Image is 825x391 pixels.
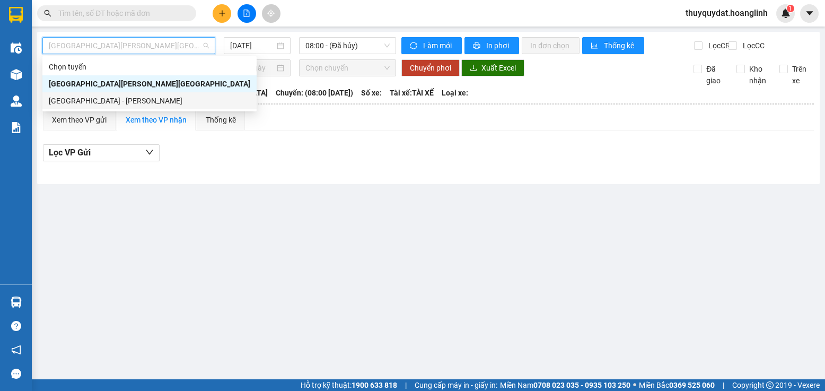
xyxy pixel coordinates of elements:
img: icon-new-feature [781,8,791,18]
div: Hà Nội - Quảng Bình [42,92,257,109]
span: Số xe: [361,87,382,99]
img: warehouse-icon [11,297,22,308]
span: copyright [766,381,774,389]
span: Miền Bắc [639,379,715,391]
div: Xem theo VP gửi [52,114,107,126]
img: warehouse-icon [11,95,22,107]
input: 13/10/2025 [230,40,275,51]
span: Loại xe: [442,87,468,99]
span: message [11,369,21,379]
div: Chọn tuyến [42,58,257,75]
span: Lọc CR [704,40,732,51]
span: Quảng Bình - Hà Nội [49,38,209,54]
button: Lọc VP Gửi [43,144,160,161]
span: Trên xe [788,63,814,86]
button: caret-down [800,4,819,23]
span: Cung cấp máy in - giấy in: [415,379,497,391]
strong: 0369 525 060 [669,381,715,389]
span: down [145,148,154,157]
span: Làm mới [423,40,453,51]
div: [GEOGRAPHIC_DATA][PERSON_NAME][GEOGRAPHIC_DATA] [49,78,250,90]
div: [GEOGRAPHIC_DATA] - [PERSON_NAME] [49,95,250,107]
span: Lọc VP Gửi [49,146,91,159]
span: search [44,10,51,17]
button: aim [262,4,280,23]
img: logo-vxr [9,7,23,23]
div: Chọn tuyến [49,61,250,73]
span: Chuyến: (08:00 [DATE]) [276,87,353,99]
span: plus [218,10,226,17]
span: Thống kê [604,40,636,51]
span: ⚪️ [633,383,636,387]
button: plus [213,4,231,23]
span: | [405,379,407,391]
span: bar-chart [591,42,600,50]
span: Chọn chuyến [305,60,390,76]
sup: 1 [787,5,794,12]
span: notification [11,345,21,355]
span: Hỗ trợ kỹ thuật: [301,379,397,391]
span: Kho nhận [745,63,771,86]
div: Quảng Bình - Hà Nội [42,75,257,92]
span: thuyquydat.hoanglinh [677,6,776,20]
img: warehouse-icon [11,69,22,80]
span: 1 [788,5,792,12]
button: file-add [238,4,256,23]
span: question-circle [11,321,21,331]
span: Đã giao [702,63,729,86]
span: printer [473,42,482,50]
input: Tìm tên, số ĐT hoặc mã đơn [58,7,183,19]
span: | [723,379,724,391]
strong: 0708 023 035 - 0935 103 250 [533,381,630,389]
img: solution-icon [11,122,22,133]
span: In phơi [486,40,511,51]
strong: 1900 633 818 [352,381,397,389]
button: Chuyển phơi [401,59,460,76]
span: caret-down [805,8,814,18]
span: Tài xế: TÀI XẾ [390,87,434,99]
span: aim [267,10,275,17]
span: file-add [243,10,250,17]
span: Miền Nam [500,379,630,391]
button: printerIn phơi [464,37,519,54]
button: In đơn chọn [522,37,580,54]
img: warehouse-icon [11,42,22,54]
span: Lọc CC [739,40,766,51]
div: Xem theo VP nhận [126,114,187,126]
span: 08:00 - (Đã hủy) [305,38,390,54]
button: syncLàm mới [401,37,462,54]
button: bar-chartThống kê [582,37,644,54]
button: downloadXuất Excel [461,59,524,76]
span: sync [410,42,419,50]
div: Thống kê [206,114,236,126]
